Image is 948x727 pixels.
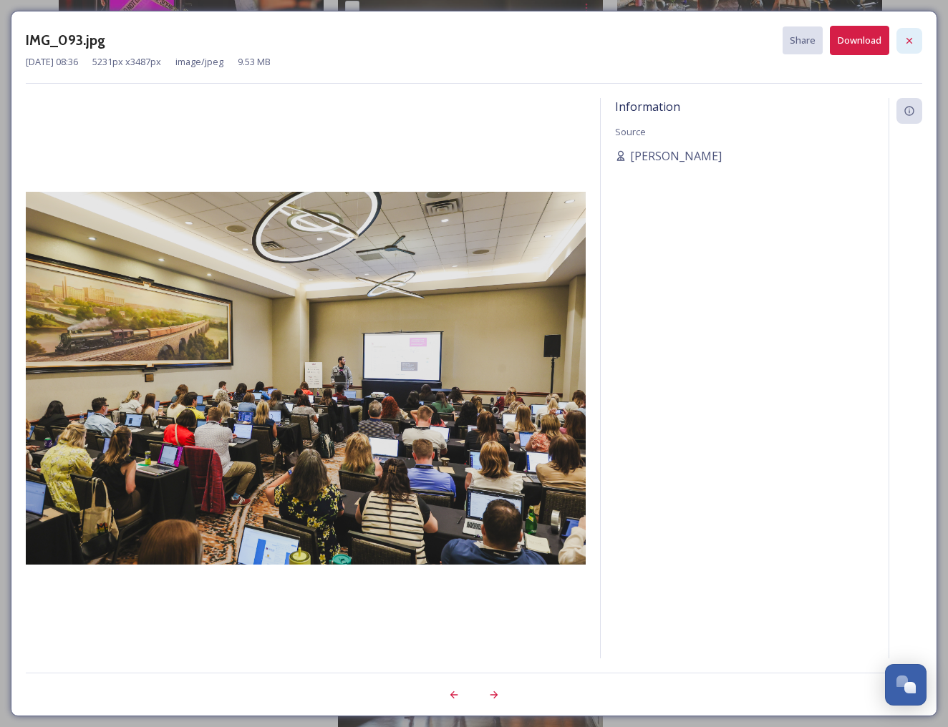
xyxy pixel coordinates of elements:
button: Download [830,26,889,55]
h3: IMG_093.jpg [26,30,105,51]
button: Open Chat [885,664,927,706]
span: 5231 px x 3487 px [92,55,161,69]
span: [DATE] 08:36 [26,55,78,69]
button: Share [783,26,823,54]
span: 9.53 MB [238,55,271,69]
span: image/jpeg [175,55,223,69]
span: Source [615,125,646,138]
span: [PERSON_NAME] [630,147,722,165]
span: Information [615,99,680,114]
img: IMG_093.jpg [26,192,586,565]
